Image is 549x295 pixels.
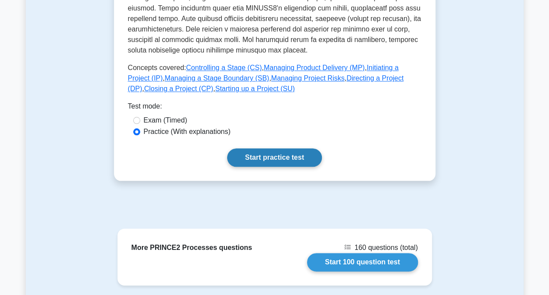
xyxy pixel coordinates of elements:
[144,115,187,126] label: Exam (Timed)
[271,74,345,82] a: Managing Project Risks
[128,63,421,94] p: Concepts covered: , , , , , , ,
[227,148,322,167] a: Start practice test
[144,126,231,137] label: Practice (With explanations)
[215,85,295,92] a: Starting up a Project (SU)
[307,253,418,271] a: Start 100 question test
[165,74,269,82] a: Managing a Stage Boundary (SB)
[128,64,399,82] a: Initiating a Project (IP)
[144,85,213,92] a: Closing a Project (CP)
[128,101,421,115] div: Test mode:
[264,64,365,71] a: Managing Product Delivery (MP)
[186,64,262,71] a: Controlling a Stage (CS)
